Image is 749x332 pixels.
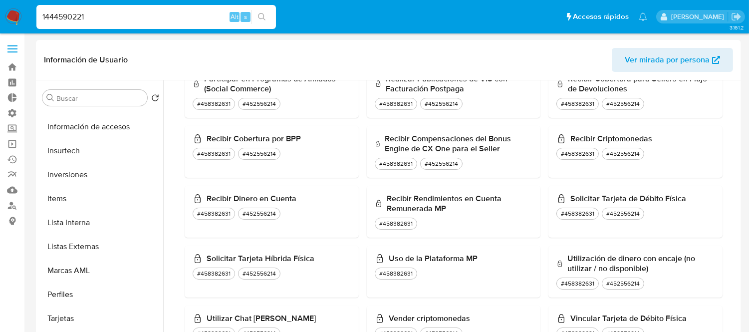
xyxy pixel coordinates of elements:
[731,11,742,22] a: Salir
[671,12,728,21] p: zoe.breuer@mercadolibre.com
[38,115,163,139] button: Información de accesos
[38,139,163,163] button: Insurtech
[44,55,128,65] h1: Información de Usuario
[244,12,247,21] span: s
[38,211,163,235] button: Lista Interna
[36,10,276,23] input: Buscar usuario o caso...
[38,163,163,187] button: Inversiones
[38,235,163,259] button: Listas Externas
[251,10,272,24] button: search-icon
[46,94,54,102] button: Buscar
[625,48,710,72] span: Ver mirada por persona
[639,12,647,21] a: Notificaciones
[38,283,163,307] button: Perfiles
[573,11,629,22] span: Accesos rápidos
[38,259,163,283] button: Marcas AML
[151,94,159,105] button: Volver al orden por defecto
[38,307,163,331] button: Tarjetas
[612,48,733,72] button: Ver mirada por persona
[56,94,143,103] input: Buscar
[231,12,239,21] span: Alt
[38,187,163,211] button: Items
